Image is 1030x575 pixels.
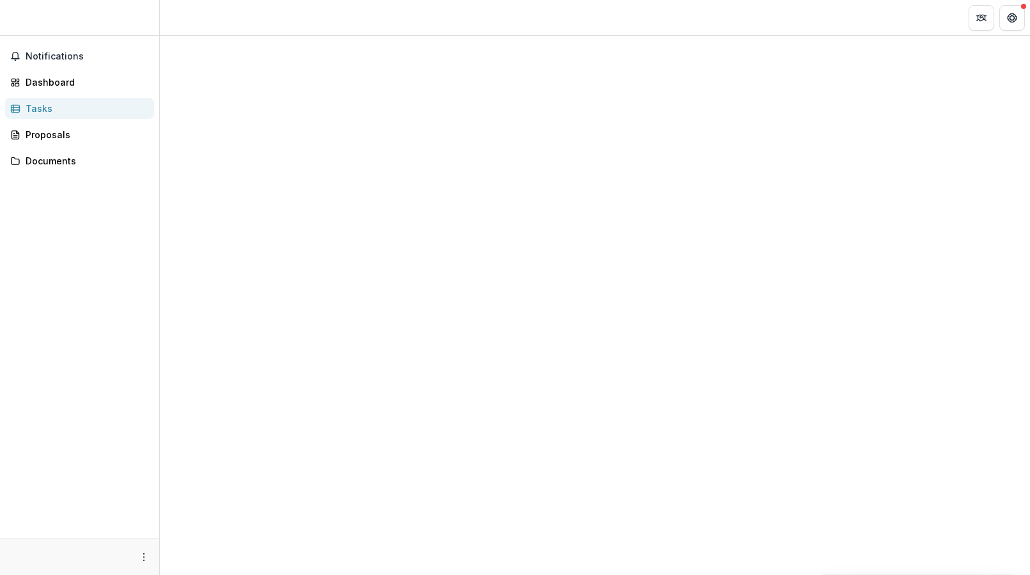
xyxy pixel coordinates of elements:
[26,75,144,89] div: Dashboard
[26,154,144,168] div: Documents
[26,128,144,141] div: Proposals
[999,5,1025,31] button: Get Help
[5,124,154,145] a: Proposals
[5,98,154,119] a: Tasks
[969,5,994,31] button: Partners
[26,102,144,115] div: Tasks
[5,46,154,67] button: Notifications
[5,72,154,93] a: Dashboard
[26,51,149,62] span: Notifications
[5,150,154,171] a: Documents
[136,549,152,565] button: More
